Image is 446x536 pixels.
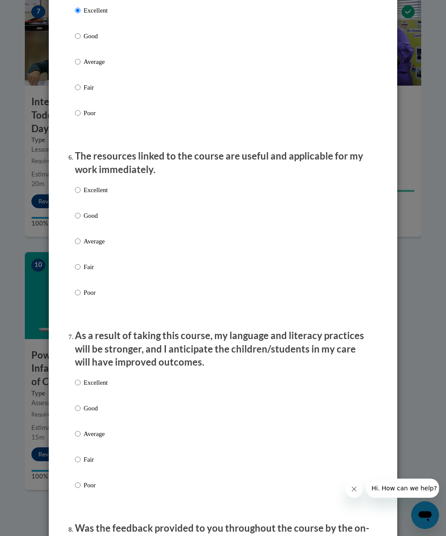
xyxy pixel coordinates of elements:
[75,83,81,92] input: Fair
[345,480,363,498] iframe: Close message
[75,480,81,490] input: Poor
[84,108,108,118] p: Poor
[84,57,108,67] p: Average
[84,429,108,439] p: Average
[75,150,371,176] p: The resources linked to the course are useful and applicable for my work immediately.
[75,185,81,195] input: Excellent
[75,403,81,413] input: Good
[84,31,108,41] p: Good
[75,236,81,246] input: Average
[84,480,108,490] p: Poor
[75,211,81,220] input: Good
[75,31,81,41] input: Good
[84,288,108,297] p: Poor
[366,479,439,498] iframe: Message from company
[75,57,81,67] input: Average
[75,6,81,15] input: Excellent
[84,262,108,272] p: Fair
[84,236,108,246] p: Average
[75,108,81,118] input: Poor
[84,185,108,195] p: Excellent
[84,211,108,220] p: Good
[75,455,81,464] input: Fair
[75,329,371,369] p: As a result of taking this course, my language and literacy practices will be stronger, and I ant...
[84,83,108,92] p: Fair
[75,262,81,272] input: Fair
[75,288,81,297] input: Poor
[84,403,108,413] p: Good
[75,378,81,387] input: Excellent
[75,429,81,439] input: Average
[84,6,108,15] p: Excellent
[84,455,108,464] p: Fair
[84,378,108,387] p: Excellent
